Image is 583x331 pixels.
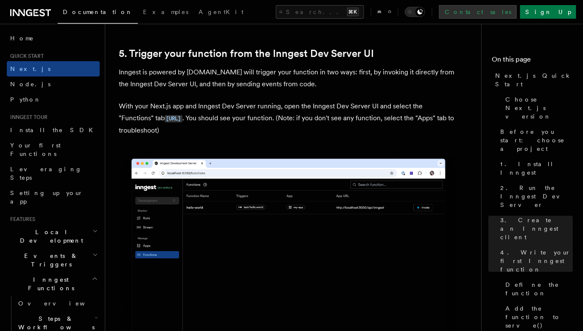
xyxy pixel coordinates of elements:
span: Node.js [10,81,50,88]
a: Sign Up [520,5,576,19]
a: Before you start: choose a project [497,124,573,156]
button: Search...⌘K [276,5,364,19]
a: Home [7,31,100,46]
span: Next.js Quick Start [495,71,573,88]
span: AgentKit [199,8,244,15]
span: Local Development [7,228,92,245]
span: Examples [143,8,188,15]
a: 3. Create an Inngest client [497,212,573,245]
span: Overview [18,300,106,307]
span: 3. Create an Inngest client [500,216,573,241]
kbd: ⌘K [347,8,359,16]
a: Define the function [502,277,573,301]
a: [URL] [165,114,182,122]
span: Choose Next.js version [505,95,573,121]
span: Documentation [63,8,133,15]
span: Leveraging Steps [10,166,82,181]
button: Toggle dark mode [405,7,425,17]
button: Events & Triggers [7,248,100,272]
span: Add the function to serve() [505,304,573,330]
span: Python [10,96,41,103]
h4: On this page [492,54,573,68]
a: 4. Write your first Inngest function [497,245,573,277]
span: Features [7,216,35,223]
a: Leveraging Steps [7,161,100,185]
a: AgentKit [193,3,249,23]
a: Documentation [58,3,138,24]
span: Your first Functions [10,142,61,157]
span: Events & Triggers [7,252,92,269]
span: Setting up your app [10,190,83,205]
p: Inngest is powered by [DOMAIN_NAME] will trigger your function in two ways: first, by invoking it... [119,66,458,90]
p: With your Next.js app and Inngest Dev Server running, open the Inngest Dev Server UI and select t... [119,100,458,136]
a: Contact sales [439,5,517,19]
a: 2. Run the Inngest Dev Server [497,180,573,212]
span: Install the SDK [10,127,98,133]
a: Next.js Quick Start [492,68,573,92]
span: Inngest Functions [7,275,92,292]
button: Local Development [7,224,100,248]
button: Inngest Functions [7,272,100,296]
a: Examples [138,3,193,23]
a: Python [7,92,100,107]
a: Overview [15,296,100,311]
span: 2. Run the Inngest Dev Server [500,184,573,209]
span: 4. Write your first Inngest function [500,248,573,274]
a: 5. Trigger your function from the Inngest Dev Server UI [119,48,374,59]
span: Next.js [10,65,50,72]
a: Your first Functions [7,138,100,161]
a: Node.js [7,76,100,92]
span: Quick start [7,53,44,59]
span: 1. Install Inngest [500,160,573,177]
a: Choose Next.js version [502,92,573,124]
a: Next.js [7,61,100,76]
span: Inngest tour [7,114,48,121]
code: [URL] [165,115,182,122]
a: 1. Install Inngest [497,156,573,180]
span: Define the function [505,280,573,297]
a: Install the SDK [7,122,100,138]
span: Home [10,34,34,42]
a: Setting up your app [7,185,100,209]
span: Before you start: choose a project [500,127,573,153]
